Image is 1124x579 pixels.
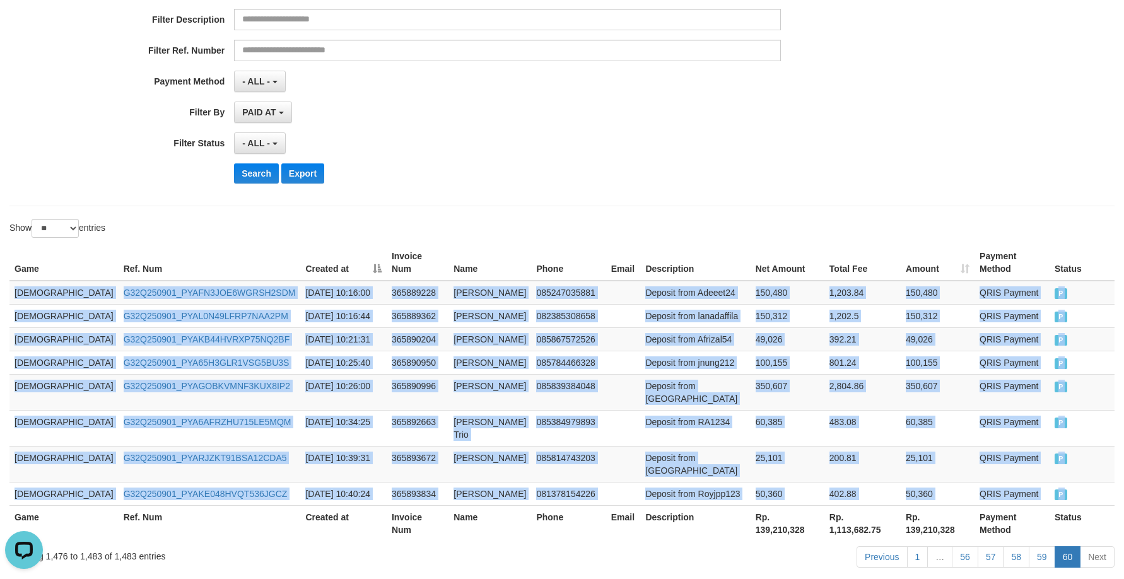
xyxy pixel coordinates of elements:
span: PAID [1055,489,1067,500]
a: G32Q250901_PYA6AFRZHU715LE5MQM [124,417,291,427]
span: PAID [1055,288,1067,299]
th: Email [606,505,641,541]
a: Next [1080,546,1115,568]
td: Deposit from [GEOGRAPHIC_DATA] [640,374,750,410]
td: Deposit from jnung212 [640,351,750,374]
td: 085867572526 [531,327,606,351]
td: [DATE] 10:40:24 [300,482,386,505]
td: 60,385 [901,410,975,446]
a: G32Q250901_PYAL0N49LFRP7NAA2PM [124,311,288,321]
td: 365892663 [387,410,448,446]
td: 085784466328 [531,351,606,374]
a: 60 [1055,546,1081,568]
td: Deposit from RA1234 [640,410,750,446]
td: QRIS Payment [975,410,1050,446]
th: Ref. Num [119,245,301,281]
td: 150,480 [751,281,824,305]
td: [DATE] 10:16:44 [300,304,386,327]
td: 60,385 [751,410,824,446]
td: 392.21 [824,327,901,351]
td: 150,312 [901,304,975,327]
td: [DEMOGRAPHIC_DATA] [9,482,119,505]
td: QRIS Payment [975,374,1050,410]
td: 200.81 [824,446,901,482]
td: [PERSON_NAME] [448,304,531,327]
td: [DATE] 10:26:00 [300,374,386,410]
span: PAID [1055,418,1067,428]
td: [DEMOGRAPHIC_DATA] [9,351,119,374]
a: Previous [857,546,907,568]
td: 365889228 [387,281,448,305]
td: 25,101 [901,446,975,482]
a: G32Q250901_PYAKE048HVQT536JGCZ [124,489,288,499]
td: [PERSON_NAME] Trio [448,410,531,446]
td: 25,101 [751,446,824,482]
th: Rp. 1,113,682.75 [824,505,901,541]
td: [PERSON_NAME] [448,351,531,374]
td: QRIS Payment [975,351,1050,374]
a: G32Q250901_PYARJZKT91BSA12CDA5 [124,453,287,463]
td: Deposit from Afrizal54 [640,327,750,351]
td: 365893834 [387,482,448,505]
td: 50,360 [901,482,975,505]
span: PAID [1055,335,1067,346]
a: 1 [907,546,928,568]
td: [DATE] 10:39:31 [300,446,386,482]
a: G32Q250901_PYAFN3JOE6WGRSH2SDM [124,288,296,298]
td: 365889362 [387,304,448,327]
th: Description [640,245,750,281]
td: 365893672 [387,446,448,482]
td: QRIS Payment [975,304,1050,327]
td: [PERSON_NAME] [448,482,531,505]
th: Net Amount [751,245,824,281]
th: Status [1050,245,1115,281]
td: 350,607 [751,374,824,410]
span: PAID [1055,358,1067,369]
div: Showing 1,476 to 1,483 of 1,483 entries [9,545,459,563]
td: Deposit from [GEOGRAPHIC_DATA] [640,446,750,482]
td: 085384979893 [531,410,606,446]
td: 402.88 [824,482,901,505]
th: Email [606,245,641,281]
td: QRIS Payment [975,281,1050,305]
button: - ALL - [234,71,285,92]
th: Created at: activate to sort column descending [300,245,386,281]
a: G32Q250901_PYAGOBKVMNF3KUX8IP2 [124,381,290,391]
span: PAID AT [242,107,276,117]
td: [PERSON_NAME] [448,446,531,482]
th: Phone [531,505,606,541]
td: 150,480 [901,281,975,305]
td: QRIS Payment [975,446,1050,482]
th: Invoice Num [387,245,448,281]
td: 350,607 [901,374,975,410]
a: 58 [1003,546,1029,568]
td: 365890204 [387,327,448,351]
td: 082385308658 [531,304,606,327]
th: Payment Method [975,505,1050,541]
td: [DEMOGRAPHIC_DATA] [9,304,119,327]
a: 59 [1029,546,1055,568]
td: 1,202.5 [824,304,901,327]
th: Payment Method [975,245,1050,281]
td: 150,312 [751,304,824,327]
th: Game [9,505,119,541]
span: - ALL - [242,138,270,148]
th: Ref. Num [119,505,301,541]
a: 56 [952,546,978,568]
td: [DEMOGRAPHIC_DATA] [9,446,119,482]
button: Search [234,163,279,184]
td: 100,155 [901,351,975,374]
td: 49,026 [901,327,975,351]
span: PAID [1055,453,1067,464]
td: [DEMOGRAPHIC_DATA] [9,374,119,410]
th: Invoice Num [387,505,448,541]
td: 365890996 [387,374,448,410]
td: 483.08 [824,410,901,446]
td: [DATE] 10:34:25 [300,410,386,446]
td: 801.24 [824,351,901,374]
th: Name [448,505,531,541]
th: Rp. 139,210,328 [901,505,975,541]
td: [DATE] 10:25:40 [300,351,386,374]
td: [DATE] 10:21:31 [300,327,386,351]
th: Total Fee [824,245,901,281]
